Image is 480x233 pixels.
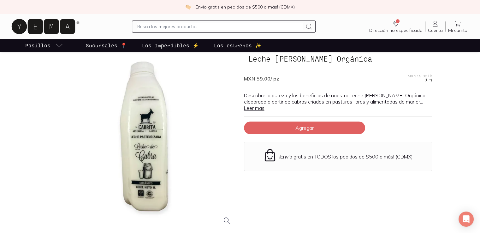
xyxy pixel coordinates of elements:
[448,27,467,33] span: Mi carrito
[244,53,376,65] span: Leche [PERSON_NAME] Orgánica
[244,92,432,111] p: Descubre la pureza y los beneficios de nuestra Leche [PERSON_NAME] Orgánica, elaborada a partir d...
[214,42,261,49] p: Los estrenos ✨
[86,42,127,49] p: Sucursales 📍
[263,148,277,162] img: Envío
[142,42,199,49] p: Los Imperdibles ⚡️
[244,75,279,82] span: MXN 59.00 / pz
[425,20,445,33] a: Cuenta
[185,4,191,10] img: check
[244,105,264,111] a: Leer más
[137,23,303,30] input: Busca los mejores productos
[295,125,314,131] span: Agregar
[244,122,365,134] button: Agregar
[424,78,432,82] span: (1 lt)
[369,27,423,33] span: Dirección no especificada
[279,153,413,160] p: ¡Envío gratis en TODOS los pedidos de $500 o más! (CDMX)
[446,20,470,33] a: Mi carrito
[428,27,443,33] span: Cuenta
[85,39,128,52] a: Sucursales 📍
[141,39,200,52] a: Los Imperdibles ⚡️
[195,4,295,10] p: ¡Envío gratis en pedidos de $500 o más! (CDMX)
[408,74,432,78] span: MXN 59.00 / lt
[24,39,64,52] a: pasillo-todos-link
[367,20,425,33] a: Dirección no especificada
[25,42,50,49] p: Pasillos
[459,212,474,227] div: Open Intercom Messenger
[213,39,263,52] a: Los estrenos ✨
